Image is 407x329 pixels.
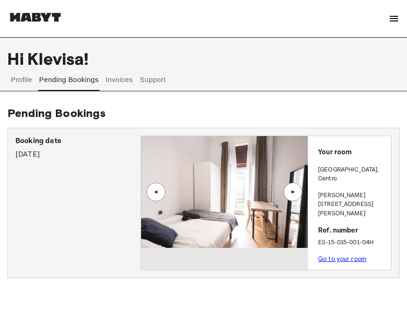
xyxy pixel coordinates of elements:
[318,147,387,158] p: Your room
[27,49,88,69] span: Klevisa !
[318,165,387,184] p: [GEOGRAPHIC_DATA] , Centro
[7,69,400,91] div: user profile tabs
[318,255,366,262] a: Go to your room
[15,136,141,147] p: Booking date
[104,69,134,91] button: Invoices
[318,226,387,236] p: Ref. number
[10,69,34,91] button: Profile
[318,238,387,247] p: ES-15-015-001-04H
[38,69,100,91] button: Pending Bookings
[7,49,27,69] span: Hi
[141,136,308,248] img: Image of the room
[7,106,106,120] span: Pending Bookings
[139,69,167,91] button: Support
[15,136,141,160] div: [DATE]
[318,191,387,219] p: [PERSON_NAME][STREET_ADDRESS][PERSON_NAME]
[7,13,63,22] img: Habyt
[288,189,298,195] div: ▲
[151,189,161,195] div: ▲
